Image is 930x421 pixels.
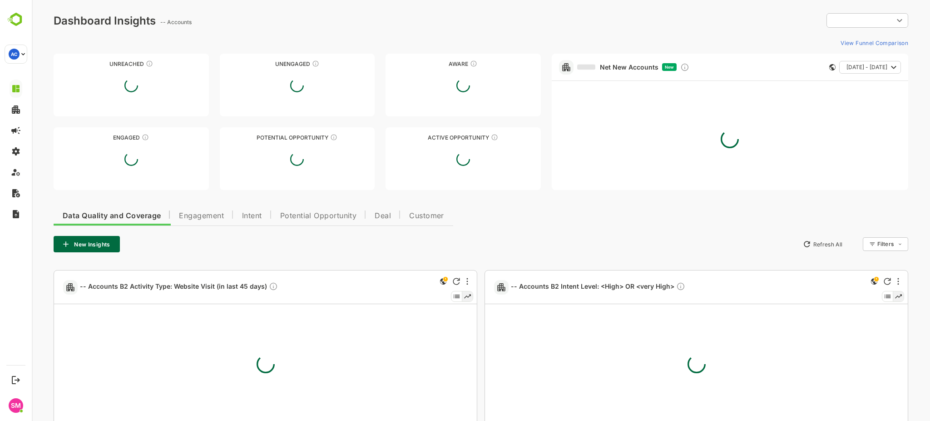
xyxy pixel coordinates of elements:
[815,61,856,73] span: [DATE] - [DATE]
[837,276,848,288] div: This is a global insight. Segment selection is not applicable for this view
[22,236,88,252] button: New Insights
[805,35,876,50] button: View Funnel Comparison
[280,60,287,67] div: These accounts have not shown enough engagement and need nurturing
[459,134,466,141] div: These accounts have open opportunities which might be at any of the Sales Stages
[479,282,657,292] a: -- Accounts B2 Intent Level: <High> OR <very High>Description not present
[406,276,417,288] div: This is a global insight. Segment selection is not applicable for this view
[633,65,642,70] span: New
[795,12,876,29] div: ​
[298,134,306,141] div: These accounts are MQAs and can be passed on to Inside Sales
[846,241,862,247] div: Filters
[22,60,177,67] div: Unreached
[48,282,246,292] span: -- Accounts B2 Activity Type: Website Visit (in last 45 days)
[210,212,230,220] span: Intent
[5,11,28,28] img: BambooboxLogoMark.f1c84d78b4c51b1a7b5f700c9845e183.svg
[644,282,653,292] div: Description not present
[479,282,653,292] span: -- Accounts B2 Intent Level: <High> OR <very High>
[845,236,876,252] div: Filters
[648,63,658,72] div: Discover new ICP-fit accounts showing engagement — via intent surges, anonymous website visits, L...
[438,60,445,67] div: These accounts have just entered the buying cycle and need further nurturing
[797,64,804,70] div: This card does not support filter and segments
[147,212,192,220] span: Engagement
[114,60,121,67] div: These accounts have not been engaged with for a defined time period
[421,278,428,285] div: Refresh
[852,278,859,285] div: Refresh
[10,374,22,386] button: Logout
[248,212,325,220] span: Potential Opportunity
[377,212,412,220] span: Customer
[48,282,250,292] a: -- Accounts B2 Activity Type: Website Visit (in last 45 days)Description not present
[188,134,343,141] div: Potential Opportunity
[354,60,509,67] div: Aware
[129,19,163,25] ag: -- Accounts
[545,63,627,71] a: Net New Accounts
[807,61,869,74] button: [DATE] - [DATE]
[354,134,509,141] div: Active Opportunity
[188,60,343,67] div: Unengaged
[9,398,23,413] div: SM
[866,278,867,285] div: More
[343,212,359,220] span: Deal
[22,134,177,141] div: Engaged
[22,14,124,27] div: Dashboard Insights
[31,212,129,220] span: Data Quality and Coverage
[110,134,117,141] div: These accounts are warm, further nurturing would qualify them to MQAs
[435,278,436,285] div: More
[237,282,246,292] div: Description not present
[767,237,815,251] button: Refresh All
[9,49,20,60] div: AC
